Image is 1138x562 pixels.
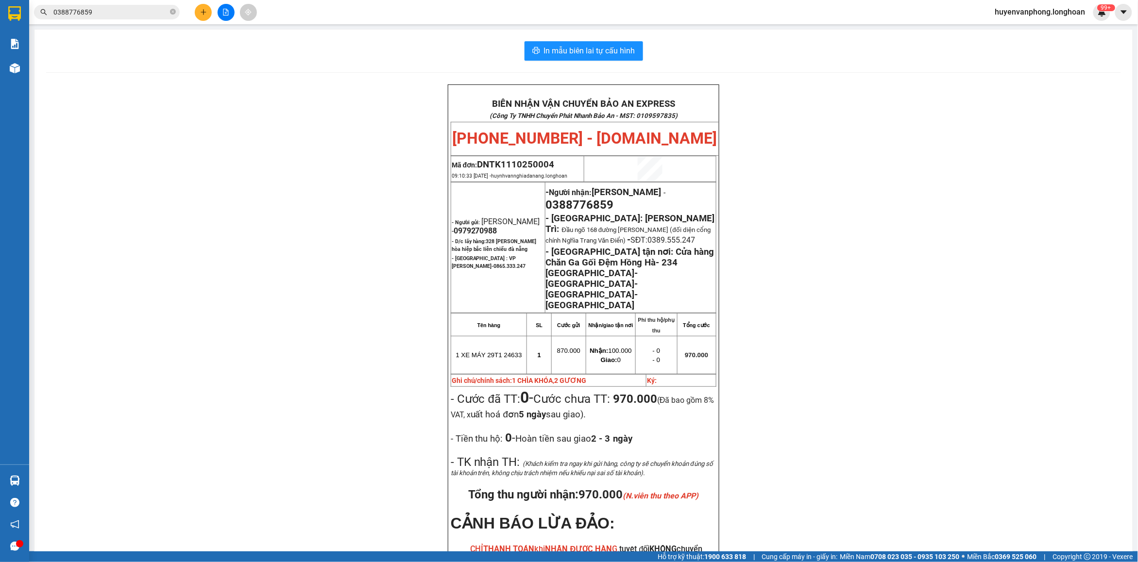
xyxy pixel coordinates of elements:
span: - [662,188,666,197]
em: (N.viên thu theo APP) [623,491,698,500]
strong: 0 [503,431,512,445]
strong: KHÔNG [650,545,677,554]
span: | [753,551,755,562]
span: - [GEOGRAPHIC_DATA]: [PERSON_NAME] Trì: [546,213,715,234]
span: caret-down [1120,8,1128,17]
span: 0979270988 [454,226,497,235]
strong: 2 - 3 [592,433,633,444]
button: file-add [218,4,235,21]
span: Miền Bắc [968,551,1037,562]
span: - [520,388,533,407]
span: Người nhận: [549,188,662,197]
strong: Nhận/giao tận nơi [589,322,633,328]
span: - Tiền thu hộ: [451,433,503,444]
span: Đầu ngõ 168 đường [PERSON_NAME] (đối diện cổng chính Nghĩa Trang Văn Điển) [546,226,711,244]
span: 970.000 [685,351,708,359]
span: printer [532,47,540,56]
span: [PHONE_NUMBER] - [DOMAIN_NAME] [453,129,717,148]
img: warehouse-icon [10,63,20,73]
span: CHỈ khi G, [470,545,620,554]
strong: 0 [520,388,529,407]
strong: (Công Ty TNHH Chuyển Phát Nhanh Bảo An - MST: 0109597835) [490,112,678,119]
strong: Cước gửi [557,322,580,328]
strong: Tổng cước [683,322,710,328]
strong: Nhận: [590,347,608,354]
strong: 970.000 [613,392,657,406]
span: [PERSON_NAME] [592,187,662,198]
span: copyright [1084,553,1091,560]
span: message [10,542,19,551]
span: Miền Nam [840,551,960,562]
span: Cung cấp máy in - giấy in: [762,551,838,562]
span: SĐT: [630,235,648,245]
span: - 0 [653,356,661,364]
strong: Cửa hàng Chăn Ga Gối Đệm Hồng Hà- 234 [GEOGRAPHIC_DATA]- [GEOGRAPHIC_DATA]- [GEOGRAPHIC_DATA]- [G... [546,247,714,311]
span: (Đã bao gồm 8% VAT, x [451,396,714,419]
span: Hỗ trợ kỹ thuật: [658,551,746,562]
span: 100.000 [590,347,632,354]
span: In mẫu biên lai tự cấu hình [544,45,635,57]
span: close-circle [170,8,176,17]
span: | [1044,551,1046,562]
span: 0865.333.247 [494,263,526,269]
span: 0 [601,356,621,364]
span: - 0 [653,347,661,354]
strong: BIÊN NHẬN VẬN CHUYỂN BẢO AN EXPRESS [492,99,675,109]
strong: Giao: [601,356,617,364]
span: file-add [222,9,229,16]
button: caret-down [1115,4,1132,21]
span: (Khách kiểm tra ngay khi gửi hàng, công ty sẽ chuyển khoản đúng số tài khoản trên, không chịu trá... [451,460,713,477]
span: uất hoá đơn sau giao). [471,409,586,420]
span: ngày [613,433,633,444]
span: notification [10,520,19,529]
strong: - Người gửi: [452,219,480,226]
span: 328 [PERSON_NAME] hòa hiệp bắc liên chiểu đà nẵng [452,238,537,252]
strong: 1900 633 818 [704,553,746,561]
strong: 5 ngày [519,409,546,420]
span: - [503,431,633,445]
span: Hoàn tiền sau giao [516,433,633,444]
span: - TK nhận TH: [451,455,520,469]
span: 1 [538,351,541,359]
span: DNTK1110250004 [477,159,554,170]
span: huynhvannghiadanang.longhoan [492,173,568,179]
span: search [40,9,47,16]
strong: Phí thu hộ/phụ thu [638,317,675,333]
span: [PERSON_NAME] - [452,217,540,235]
strong: Ký: [647,377,657,384]
strong: - [GEOGRAPHIC_DATA] tận nơi: [546,247,674,257]
button: aim [240,4,257,21]
span: 0388776859 [546,198,614,212]
strong: 0708 023 035 - 0935 103 250 [871,553,960,561]
strong: NHẬN ĐƯỢC HÀN [545,545,612,554]
span: - [627,234,630,245]
span: Mã đơn: [452,161,555,169]
input: Tìm tên, số ĐT hoặc mã đơn [53,7,168,17]
img: warehouse-icon [10,476,20,486]
span: huyenvanphong.longhoan [987,6,1093,18]
span: plus [200,9,207,16]
strong: THANH TOÁN [484,545,535,554]
span: aim [245,9,252,16]
strong: Tên hàng [477,322,500,328]
span: Cước chưa TT: [451,392,714,420]
span: Tổng thu người nhận: [468,488,698,501]
button: printerIn mẫu biên lai tự cấu hình [525,41,643,61]
span: 0389.555.247 [648,235,696,245]
img: logo-vxr [8,6,21,21]
strong: Ghi chú/chính sách: [452,377,587,384]
span: - Cước đã TT: [451,392,533,406]
sup: 655 [1097,4,1115,11]
span: question-circle [10,498,19,507]
strong: - D/c lấy hàng: [452,238,537,252]
span: 1 XE MÁY 29T1 24633 [456,351,522,359]
span: 870.000 [557,347,580,354]
button: plus [195,4,212,21]
span: close-circle [170,9,176,15]
span: - [GEOGRAPHIC_DATA] : VP [PERSON_NAME]- [452,255,526,269]
strong: SL [536,322,543,328]
span: 970.000 [578,488,698,501]
img: icon-new-feature [1098,8,1106,17]
img: solution-icon [10,39,20,49]
span: 1 CHÌA KHÓA,2 GƯƠNG [512,377,587,384]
